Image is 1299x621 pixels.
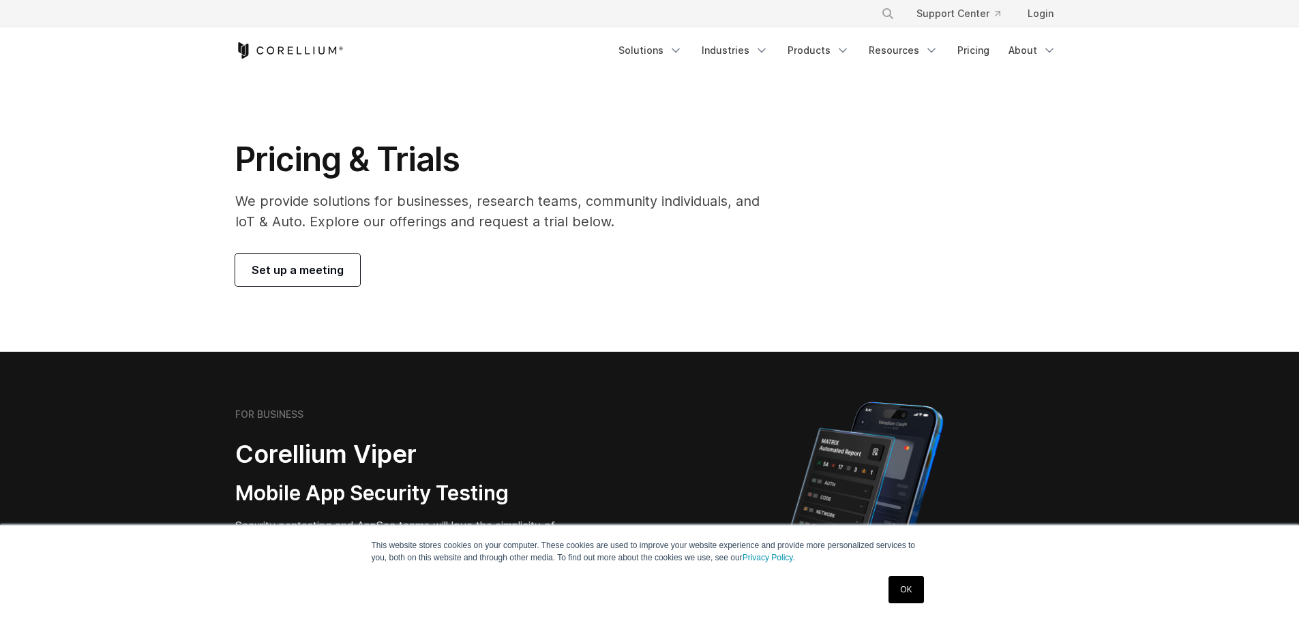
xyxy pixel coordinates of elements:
[861,38,946,63] a: Resources
[252,262,344,278] span: Set up a meeting
[906,1,1011,26] a: Support Center
[235,408,303,421] h6: FOR BUSINESS
[235,481,584,506] h3: Mobile App Security Testing
[1000,38,1064,63] a: About
[235,517,584,566] p: Security pentesting and AppSec teams will love the simplicity of automated report generation comb...
[235,439,584,470] h2: Corellium Viper
[1017,1,1064,26] a: Login
[743,553,795,562] a: Privacy Policy.
[235,42,344,59] a: Corellium Home
[865,1,1064,26] div: Navigation Menu
[610,38,1064,63] div: Navigation Menu
[610,38,691,63] a: Solutions
[876,1,900,26] button: Search
[949,38,998,63] a: Pricing
[235,254,360,286] a: Set up a meeting
[693,38,777,63] a: Industries
[779,38,858,63] a: Products
[372,539,928,564] p: This website stores cookies on your computer. These cookies are used to improve your website expe...
[235,139,779,180] h1: Pricing & Trials
[235,191,779,232] p: We provide solutions for businesses, research teams, community individuals, and IoT & Auto. Explo...
[889,576,923,603] a: OK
